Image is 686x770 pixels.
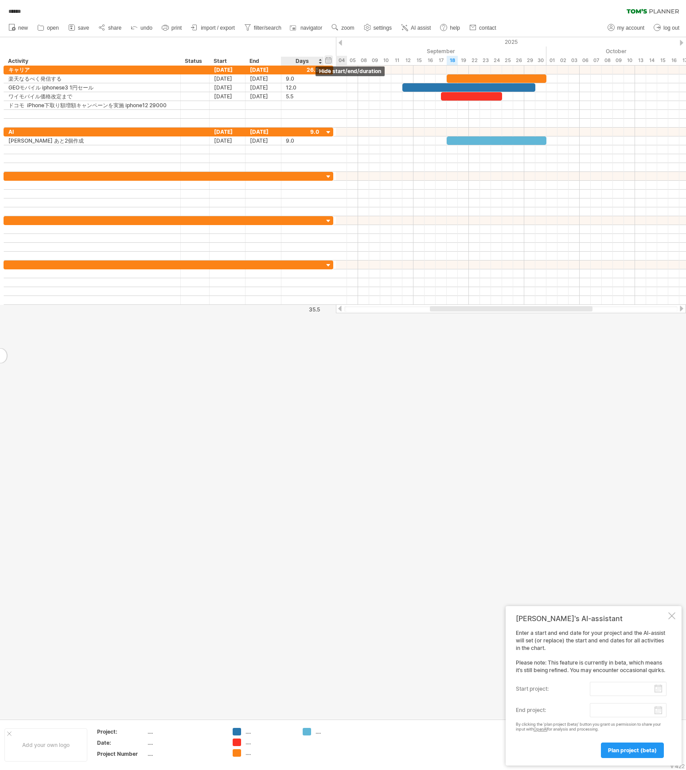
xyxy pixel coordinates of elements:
[362,22,394,34] a: settings
[97,728,146,735] div: Project:
[35,22,62,34] a: open
[591,56,602,65] div: Tuesday, 7 October 2025
[8,83,176,92] div: GEOモバイル iphonese3 1円セール
[303,47,546,56] div: September 2025
[246,66,281,74] div: [DATE]
[391,56,402,65] div: Thursday, 11 September 2025
[438,22,463,34] a: help
[8,74,176,83] div: 楽天なるべく発信する
[399,22,433,34] a: AI assist
[613,56,624,65] div: Thursday, 9 October 2025
[254,25,281,31] span: filter/search
[246,74,281,83] div: [DATE]
[281,57,323,66] div: Days
[436,56,447,65] div: Wednesday, 17 September 2025
[246,739,294,746] div: ....
[329,22,357,34] a: zoom
[369,56,380,65] div: Tuesday, 9 September 2025
[411,25,431,31] span: AI assist
[148,728,222,735] div: ....
[316,728,364,735] div: ....
[374,25,392,31] span: settings
[469,56,480,65] div: Monday, 22 September 2025
[546,56,557,65] div: Wednesday, 1 October 2025
[8,136,176,145] div: [PERSON_NAME] あと2個作成
[210,92,246,101] div: [DATE]
[534,727,547,731] a: OpenAI
[242,22,284,34] a: filter/search
[286,136,319,145] div: 9.0
[18,25,28,31] span: new
[447,56,458,65] div: Thursday, 18 September 2025
[402,56,413,65] div: Friday, 12 September 2025
[8,66,176,74] div: キャリア
[66,22,92,34] a: save
[380,56,391,65] div: Wednesday, 10 September 2025
[246,83,281,92] div: [DATE]
[668,56,679,65] div: Thursday, 16 October 2025
[651,22,682,34] a: log out
[246,92,281,101] div: [DATE]
[479,25,496,31] span: contact
[670,763,685,770] div: v 422
[624,56,635,65] div: Friday, 10 October 2025
[516,703,590,717] label: end project:
[458,56,469,65] div: Friday, 19 September 2025
[288,22,325,34] a: navigator
[319,68,381,74] span: hide start/end/duration
[646,56,657,65] div: Tuesday, 14 October 2025
[413,56,425,65] div: Monday, 15 September 2025
[341,25,354,31] span: zoom
[148,739,222,747] div: ....
[516,722,667,732] div: By clicking the 'plan project (beta)' button you grant us permission to share your input with for...
[286,83,319,92] div: 12.0
[8,57,175,66] div: Activity
[635,56,646,65] div: Monday, 13 October 2025
[140,25,152,31] span: undo
[663,25,679,31] span: log out
[210,136,246,145] div: [DATE]
[601,743,664,758] a: plan project (beta)
[6,22,31,34] a: new
[210,128,246,136] div: [DATE]
[8,128,176,136] div: AI
[467,22,499,34] a: contact
[513,56,524,65] div: Friday, 26 September 2025
[657,56,668,65] div: Wednesday, 15 October 2025
[516,682,590,696] label: start project:
[8,92,176,101] div: ワイモバイル価格改定まで
[557,56,569,65] div: Thursday, 2 October 2025
[480,56,491,65] div: Tuesday, 23 September 2025
[78,25,89,31] span: save
[47,25,59,31] span: open
[246,728,294,735] div: ....
[425,56,436,65] div: Tuesday, 16 September 2025
[502,56,513,65] div: Thursday, 25 September 2025
[148,750,222,758] div: ....
[580,56,591,65] div: Monday, 6 October 2025
[246,128,281,136] div: [DATE]
[246,136,281,145] div: [DATE]
[97,739,146,747] div: Date:
[605,22,647,34] a: my account
[617,25,644,31] span: my account
[602,56,613,65] div: Wednesday, 8 October 2025
[214,57,240,66] div: Start
[524,56,535,65] div: Monday, 29 September 2025
[171,25,182,31] span: print
[185,57,204,66] div: Status
[249,57,276,66] div: End
[336,56,347,65] div: Thursday, 4 September 2025
[608,747,657,754] span: plan project (beta)
[569,56,580,65] div: Friday, 3 October 2025
[358,56,369,65] div: Monday, 8 September 2025
[516,630,667,758] div: Enter a start and end date for your project and the AI-assist will set (or replace) the start and...
[516,614,667,623] div: [PERSON_NAME]'s AI-assistant
[160,22,184,34] a: print
[286,74,319,83] div: 9.0
[108,25,121,31] span: share
[189,22,238,34] a: import / export
[300,25,322,31] span: navigator
[347,56,358,65] div: Friday, 5 September 2025
[96,22,124,34] a: share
